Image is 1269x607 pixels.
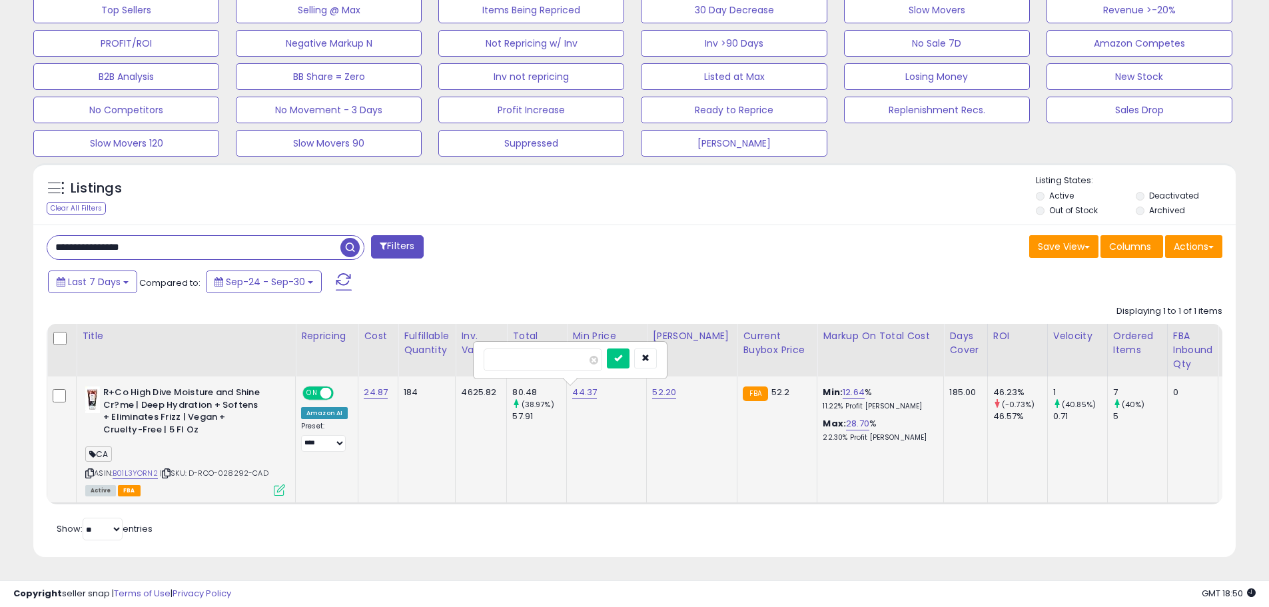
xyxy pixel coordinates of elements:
button: PROFIT/ROI [33,30,219,57]
button: Columns [1100,235,1163,258]
small: (40.85%) [1062,399,1096,410]
h5: Listings [71,179,122,198]
p: 22.30% Profit [PERSON_NAME] [823,433,933,442]
button: Slow Movers 90 [236,130,422,157]
button: No Competitors [33,97,219,123]
button: New Stock [1047,63,1232,90]
label: Deactivated [1149,190,1199,201]
div: Days Cover [949,329,981,357]
a: 44.37 [572,386,597,399]
button: Last 7 Days [48,271,137,293]
div: 4625.82 [461,386,496,398]
div: Velocity [1053,329,1102,343]
button: Ready to Reprice [641,97,827,123]
div: Amazon AI [301,407,348,419]
div: Displaying 1 to 1 of 1 items [1116,305,1222,318]
a: 12.64 [843,386,865,399]
b: R+Co High Dive Moisture and Shine Cr?me | Deep Hydration + Softens + Eliminates Frizz | Vegan + C... [103,386,265,439]
div: Inv. value [461,329,501,357]
b: Max: [823,417,846,430]
span: 52.2 [771,386,790,398]
span: OFF [332,388,353,399]
div: 46.23% [993,386,1047,398]
button: Sales Drop [1047,97,1232,123]
button: [PERSON_NAME] [641,130,827,157]
div: Cost [364,329,392,343]
span: Compared to: [139,277,201,289]
strong: Copyright [13,587,62,600]
span: Last 7 Days [68,275,121,289]
th: The percentage added to the cost of goods (COGS) that forms the calculator for Min & Max prices. [817,324,944,376]
div: Total Profit [512,329,561,357]
button: Negative Markup N [236,30,422,57]
p: 11.22% Profit [PERSON_NAME] [823,402,933,411]
div: Markup on Total Cost [823,329,938,343]
a: 24.87 [364,386,388,399]
a: Privacy Policy [173,587,231,600]
button: Not Repricing w/ Inv [438,30,624,57]
div: 1 [1053,386,1107,398]
p: Listing States: [1036,175,1236,187]
div: Min Price [572,329,641,343]
button: Actions [1165,235,1222,258]
button: Suppressed [438,130,624,157]
span: 2025-10-8 18:50 GMT [1202,587,1256,600]
button: Inv >90 Days [641,30,827,57]
span: FBA [118,485,141,496]
label: Archived [1149,205,1185,216]
button: Sep-24 - Sep-30 [206,271,322,293]
div: 0.71 [1053,410,1107,422]
div: Current Buybox Price [743,329,811,357]
small: FBA [743,386,767,401]
small: (38.97%) [522,399,554,410]
span: ON [304,388,320,399]
span: CA [85,446,112,462]
label: Out of Stock [1049,205,1098,216]
button: Replenishment Recs. [844,97,1030,123]
button: Inv not repricing [438,63,624,90]
a: 28.70 [846,417,869,430]
div: Repricing [301,329,352,343]
span: | SKU: D-RCO-028292-CAD [160,468,268,478]
a: Terms of Use [114,587,171,600]
div: ROI [993,329,1042,343]
small: (40%) [1122,399,1145,410]
span: All listings currently available for purchase on Amazon [85,485,116,496]
span: Columns [1109,240,1151,253]
button: Losing Money [844,63,1030,90]
button: No Movement - 3 Days [236,97,422,123]
a: 52.20 [652,386,676,399]
div: 184 [404,386,445,398]
button: B2B Analysis [33,63,219,90]
div: ASIN: [85,386,285,494]
div: 185.00 [949,386,977,398]
b: Min: [823,386,843,398]
div: Fulfillable Quantity [404,329,450,357]
button: Listed at Max [641,63,827,90]
div: [PERSON_NAME] [652,329,731,343]
div: Title [82,329,290,343]
div: 5 [1113,410,1167,422]
div: 57.91 [512,410,566,422]
div: Preset: [301,422,348,452]
span: Sep-24 - Sep-30 [226,275,305,289]
label: Active [1049,190,1074,201]
div: 80.48 [512,386,566,398]
button: Profit Increase [438,97,624,123]
div: 46.57% [993,410,1047,422]
div: % [823,386,933,411]
button: Filters [371,235,423,259]
div: Clear All Filters [47,202,106,215]
span: Show: entries [57,522,153,535]
button: Slow Movers 120 [33,130,219,157]
div: 7 [1113,386,1167,398]
button: No Sale 7D [844,30,1030,57]
button: Save View [1029,235,1098,258]
div: 0 [1173,386,1208,398]
a: B01L3YORN2 [113,468,158,479]
div: FBA inbound Qty [1173,329,1213,371]
div: % [823,418,933,442]
small: (-0.73%) [1002,399,1035,410]
button: Amazon Competes [1047,30,1232,57]
button: BB Share = Zero [236,63,422,90]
